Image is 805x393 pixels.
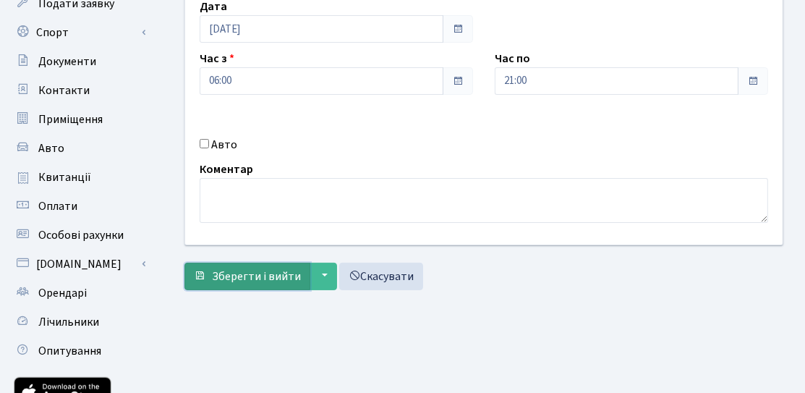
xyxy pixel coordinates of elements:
span: Лічильники [38,314,99,330]
span: Контакти [38,83,90,98]
label: Час по [495,50,530,67]
button: Зберегти і вийти [184,263,310,290]
a: Приміщення [7,105,152,134]
label: Коментар [200,161,253,178]
a: Опитування [7,337,152,365]
a: Орендарі [7,279,152,308]
span: Авто [38,140,64,156]
span: Квитанції [38,169,91,185]
span: Особові рахунки [38,227,124,243]
a: Контакти [7,76,152,105]
label: Авто [211,136,237,153]
a: Спорт [7,18,152,47]
a: Авто [7,134,152,163]
a: Особові рахунки [7,221,152,250]
span: Опитування [38,343,101,359]
span: Приміщення [38,111,103,127]
span: Документи [38,54,96,69]
span: Оплати [38,198,77,214]
a: Оплати [7,192,152,221]
a: Скасувати [339,263,423,290]
span: Орендарі [38,285,87,301]
a: Квитанції [7,163,152,192]
label: Час з [200,50,234,67]
a: Лічильники [7,308,152,337]
a: Документи [7,47,152,76]
a: [DOMAIN_NAME] [7,250,152,279]
span: Зберегти і вийти [212,269,301,284]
